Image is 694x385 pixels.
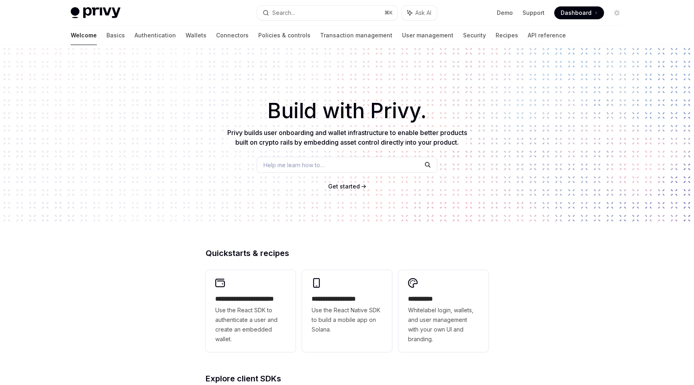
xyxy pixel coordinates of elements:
[408,305,479,344] span: Whitelabel login, wallets, and user management with your own UI and branding.
[263,161,325,169] span: Help me learn how to…
[267,104,427,118] span: Build with Privy.
[272,8,295,18] div: Search...
[554,6,604,19] a: Dashboard
[328,182,360,190] a: Get started
[71,26,97,45] a: Welcome
[561,9,592,17] span: Dashboard
[497,9,513,17] a: Demo
[215,305,286,344] span: Use the React SDK to authenticate a user and create an embedded wallet.
[227,129,467,146] span: Privy builds user onboarding and wallet infrastructure to enable better products built on crypto ...
[71,7,120,18] img: light logo
[523,9,545,17] a: Support
[496,26,518,45] a: Recipes
[320,26,392,45] a: Transaction management
[312,305,382,334] span: Use the React Native SDK to build a mobile app on Solana.
[402,6,437,20] button: Ask AI
[528,26,566,45] a: API reference
[206,249,289,257] span: Quickstarts & recipes
[402,26,453,45] a: User management
[206,375,281,383] span: Explore client SDKs
[398,270,488,352] a: **** *****Whitelabel login, wallets, and user management with your own UI and branding.
[463,26,486,45] a: Security
[216,26,249,45] a: Connectors
[328,183,360,190] span: Get started
[384,10,393,16] span: ⌘ K
[302,270,392,352] a: **** **** **** ***Use the React Native SDK to build a mobile app on Solana.
[106,26,125,45] a: Basics
[135,26,176,45] a: Authentication
[610,6,623,19] button: Toggle dark mode
[257,6,398,20] button: Search...⌘K
[258,26,310,45] a: Policies & controls
[186,26,206,45] a: Wallets
[415,9,431,17] span: Ask AI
